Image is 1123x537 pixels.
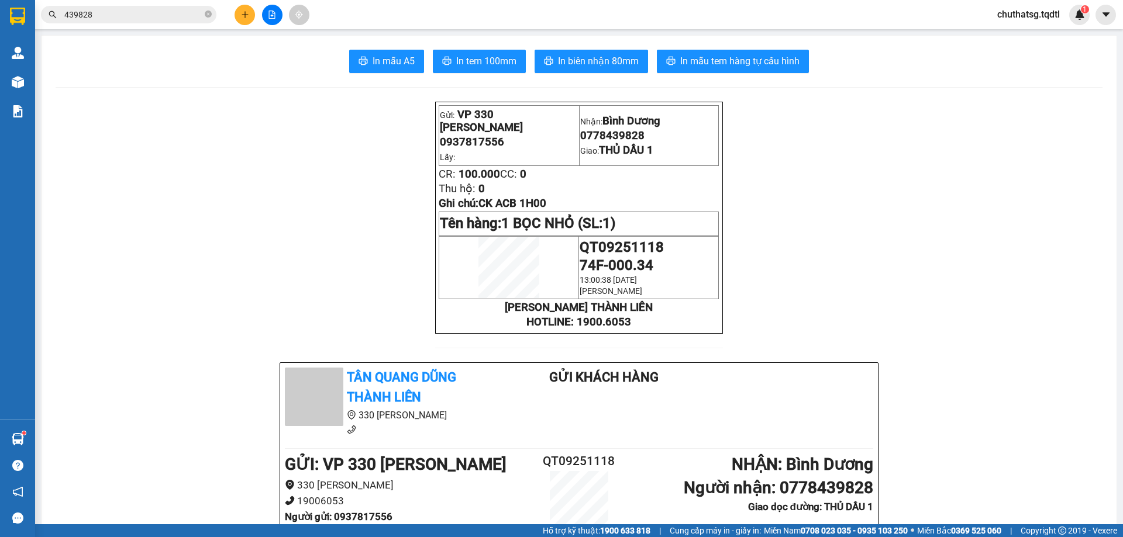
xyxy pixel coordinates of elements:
p: Gửi: [440,108,578,134]
span: CK ACB 1H00 [478,197,546,210]
b: NHẬN : Bình Dương [732,455,873,474]
span: Lấy: [440,153,455,162]
b: GỬI : VP 330 [PERSON_NAME] [285,455,507,474]
button: printerIn mẫu A5 [349,50,424,73]
b: Tân Quang Dũng Thành Liên [347,370,456,405]
input: Tìm tên, số ĐT hoặc mã đơn [64,8,202,21]
span: printer [359,56,368,67]
span: phone [347,425,356,434]
span: Bình Dương [602,115,660,127]
span: 1 BỌC NHỎ (SL: [501,215,615,231]
span: In tem 100mm [456,54,516,68]
span: 0937817556 [440,136,504,148]
span: CR: [439,168,456,181]
span: search [49,11,57,19]
span: Tên hàng: [440,215,615,231]
span: ⚪️ [911,528,914,533]
img: warehouse-icon [12,76,24,88]
strong: 1900 633 818 [600,526,650,535]
span: printer [442,56,452,67]
span: phone [285,496,295,505]
span: chuthatsg.tqdtl [988,7,1069,22]
span: printer [544,56,553,67]
button: aim [289,5,309,25]
span: THỦ DẦU 1 [599,144,653,157]
span: close-circle [205,11,212,18]
span: In biên nhận 80mm [558,54,639,68]
span: file-add [268,11,276,19]
img: solution-icon [12,105,24,117]
sup: 1 [1081,5,1089,13]
img: warehouse-icon [12,433,24,445]
span: Cung cấp máy in - giấy in: [670,524,761,537]
span: VP 330 [PERSON_NAME] [440,108,523,134]
span: In mẫu A5 [373,54,415,68]
span: | [659,524,661,537]
span: 0 [520,168,526,181]
span: message [12,512,23,524]
span: QT09251118 [580,239,664,255]
b: Người nhận : 0778439828 [684,478,873,497]
span: printer [666,56,676,67]
img: icon-new-feature [1074,9,1085,20]
b: Người gửi : 0937817556 [285,511,392,522]
span: 1) [602,215,615,231]
span: CC: [500,168,517,181]
span: | [1010,524,1012,537]
span: notification [12,486,23,497]
button: file-add [262,5,283,25]
span: 100.000 [459,168,500,181]
span: plus [241,11,249,19]
span: Miền Bắc [917,524,1001,537]
span: 0778439828 [580,129,645,142]
span: Giao: [580,146,653,155]
strong: HOTLINE: 1900.6053 [526,316,631,328]
img: warehouse-icon [12,47,24,59]
span: Miền Nam [764,524,908,537]
button: printerIn biên nhận 80mm [535,50,648,73]
li: 330 [PERSON_NAME] [285,477,530,493]
img: logo-vxr [10,8,25,25]
span: 74F-000.34 [580,257,653,273]
span: 1 [1083,5,1087,13]
h2: QT09251118 [530,452,628,471]
span: caret-down [1101,9,1111,20]
b: Giao dọc đường: THỦ DẦU 1 [748,501,873,512]
strong: [PERSON_NAME] THÀNH LIÊN [505,301,653,314]
strong: 0708 023 035 - 0935 103 250 [801,526,908,535]
span: [PERSON_NAME] [580,286,642,296]
li: 19006053 [285,493,530,509]
button: plus [235,5,255,25]
span: 13:00:38 [DATE] [580,275,637,285]
span: close-circle [205,9,212,20]
strong: 0369 525 060 [951,526,1001,535]
span: In mẫu tem hàng tự cấu hình [680,54,800,68]
button: caret-down [1096,5,1116,25]
button: printerIn tem 100mm [433,50,526,73]
span: copyright [1058,526,1066,535]
p: Nhận: [580,115,718,127]
sup: 1 [22,431,26,435]
b: Gửi khách hàng [549,370,659,384]
span: 0 [478,182,485,195]
span: environment [347,410,356,420]
span: question-circle [12,460,23,471]
span: aim [295,11,303,19]
span: Hỗ trợ kỹ thuật: [543,524,650,537]
button: printerIn mẫu tem hàng tự cấu hình [657,50,809,73]
span: environment [285,480,295,490]
span: Ghi chú: [439,197,546,210]
span: Thu hộ: [439,182,476,195]
li: 330 [PERSON_NAME] [285,408,502,422]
